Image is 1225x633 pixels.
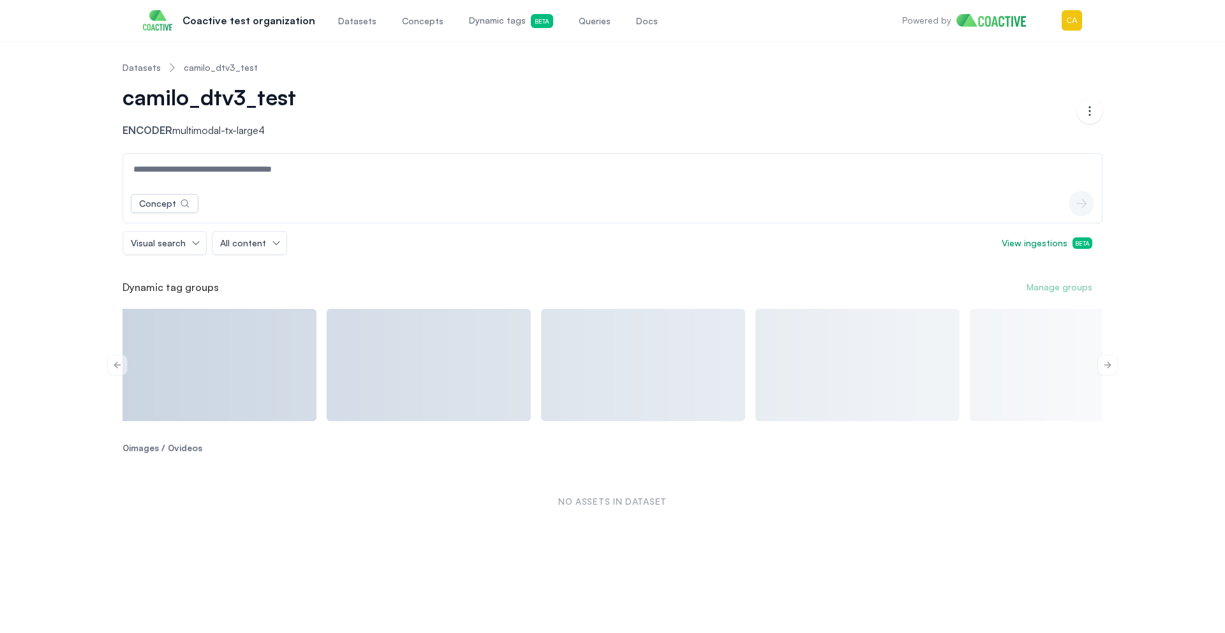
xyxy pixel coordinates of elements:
span: View ingestions [1002,237,1092,249]
span: Concepts [402,15,443,27]
span: Beta [531,14,553,28]
span: All content [220,237,266,249]
button: camilo_dtv3_test [122,84,314,110]
span: Visual search [131,237,186,249]
button: All content [212,232,286,255]
span: Queries [579,15,611,27]
span: Datasets [338,15,376,27]
a: Datasets [122,61,161,74]
span: Dynamic tags [469,14,553,28]
img: Coactive test organization [143,10,172,31]
button: Visual search [123,232,206,255]
button: Concept [131,194,198,213]
div: Concept [139,197,176,210]
p: No assets in dataset [128,495,1097,508]
span: Encoder [122,124,172,137]
span: 0 [168,442,174,453]
p: Coactive test organization [182,13,315,28]
img: Home [956,14,1036,27]
span: 0 [122,442,129,453]
h2: Dynamic tag groups [122,279,219,295]
span: Beta [1073,237,1092,249]
p: multimodal-tx-large4 [122,123,324,138]
nav: Breadcrumb [122,51,1102,84]
img: Menu for the logged in user [1062,10,1082,31]
p: images / videos [122,442,1102,454]
p: Powered by [902,14,951,27]
button: View ingestionsBeta [991,232,1102,255]
span: camilo_dtv3_test [122,84,296,110]
a: camilo_dtv3_test [184,61,258,74]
